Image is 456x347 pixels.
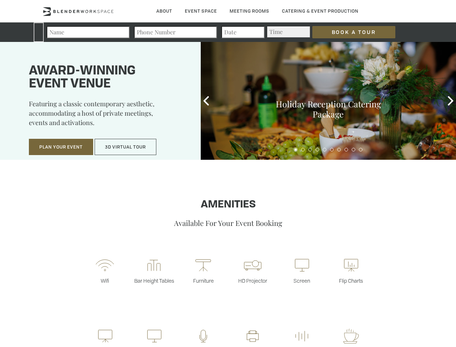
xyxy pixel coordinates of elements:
p: Featuring a classic contemporary aesthetic, accommodating a host of private meetings, events and ... [29,99,183,132]
h1: Award-winning event venue [29,65,183,91]
input: Name [47,26,130,38]
p: Furniture [179,277,228,284]
input: Book a Tour [312,26,395,38]
p: Flip Charts [326,277,375,284]
p: Screen [277,277,326,284]
p: Wifi [80,277,129,284]
p: Bar Height Tables [130,277,179,284]
input: Phone Number [134,26,217,38]
h1: Amenities [23,199,433,211]
a: Holiday Reception Catering Package [276,98,381,120]
input: Date [221,26,265,38]
button: 3D Virtual Tour [95,139,156,155]
p: HD Projector [228,277,277,284]
p: Available For Your Event Booking [23,218,433,228]
button: Plan Your Event [29,139,93,155]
